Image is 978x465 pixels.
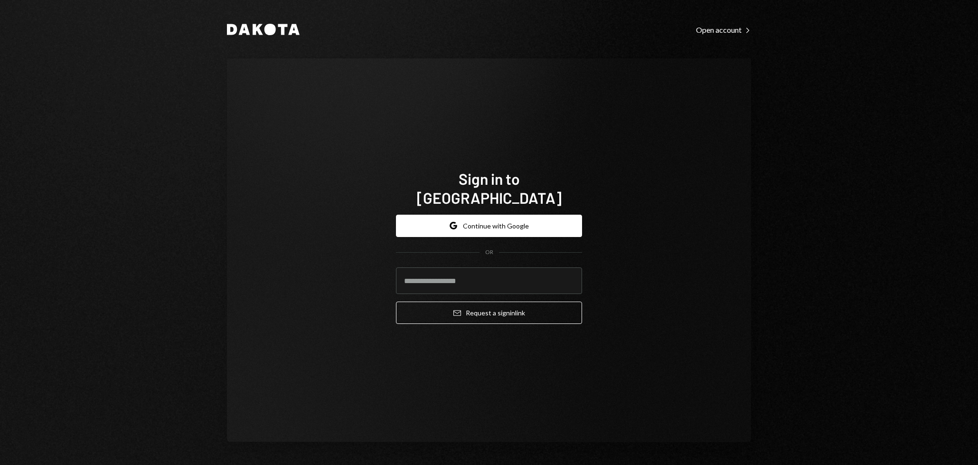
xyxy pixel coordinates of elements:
[396,169,582,207] h1: Sign in to [GEOGRAPHIC_DATA]
[396,215,582,237] button: Continue with Google
[696,24,751,35] a: Open account
[485,248,493,256] div: OR
[396,302,582,324] button: Request a signinlink
[696,25,751,35] div: Open account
